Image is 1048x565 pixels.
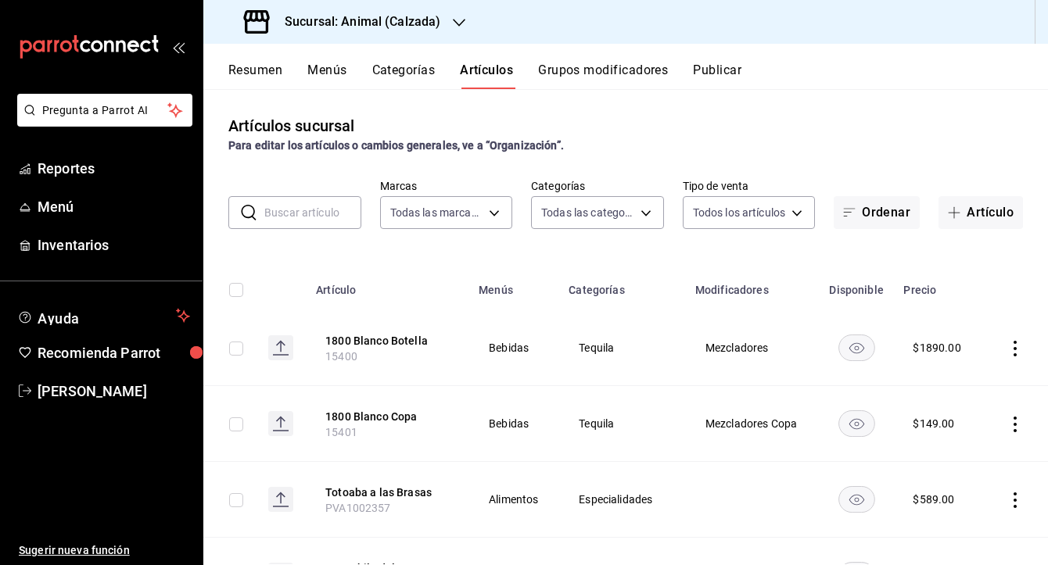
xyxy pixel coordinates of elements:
[272,13,440,31] h3: Sucursal: Animal (Calzada)
[693,205,786,220] span: Todos los artículos
[559,260,686,310] th: Categorías
[693,63,741,89] button: Publicar
[307,260,469,310] th: Artículo
[325,485,450,500] button: edit-product-location
[38,342,190,363] span: Recomienda Parrot
[228,114,354,138] div: Artículos sucursal
[42,102,168,119] span: Pregunta a Parrot AI
[228,63,1048,89] div: navigation tabs
[38,196,190,217] span: Menú
[469,260,559,310] th: Menús
[819,260,895,310] th: Disponible
[1007,417,1023,432] button: actions
[38,306,170,325] span: Ayuda
[838,334,875,361] button: availability-product
[894,260,987,310] th: Precio
[460,63,513,89] button: Artículos
[579,494,666,505] span: Especialidades
[705,342,799,353] span: Mezcladores
[17,94,192,127] button: Pregunta a Parrot AI
[325,333,450,349] button: edit-product-location
[325,409,450,424] button: edit-product-location
[38,381,190,402] span: [PERSON_NAME]
[489,418,540,429] span: Bebidas
[325,502,391,514] span: PVA1002357
[264,197,361,228] input: Buscar artículo
[1007,341,1023,356] button: actions
[172,41,185,53] button: open_drawer_menu
[1007,492,1023,508] button: actions
[686,260,819,310] th: Modificadores
[228,63,282,89] button: Resumen
[390,205,484,220] span: Todas las marcas, Sin marca
[11,113,192,130] a: Pregunta a Parrot AI
[913,340,960,356] div: $ 1890.00
[325,426,357,438] span: 15401
[579,342,666,353] span: Tequila
[838,486,875,513] button: availability-product
[325,350,357,363] span: 15400
[489,342,540,353] span: Bebidas
[38,158,190,179] span: Reportes
[531,181,664,191] label: Categorías
[38,234,190,256] span: Inventarios
[307,63,346,89] button: Menús
[19,542,190,559] span: Sugerir nueva función
[579,418,666,429] span: Tequila
[913,416,954,431] div: $ 149.00
[939,196,1023,229] button: Artículo
[913,492,954,507] div: $ 589.00
[705,418,799,429] span: Mezcladores Copa
[380,181,513,191] label: Marcas
[228,139,564,152] strong: Para editar los artículos o cambios generales, ve a “Organización”.
[489,494,540,505] span: Alimentos
[683,181,816,191] label: Tipo de venta
[834,196,920,229] button: Ordenar
[372,63,436,89] button: Categorías
[541,205,635,220] span: Todas las categorías, Sin categoría
[538,63,668,89] button: Grupos modificadores
[838,410,875,437] button: availability-product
